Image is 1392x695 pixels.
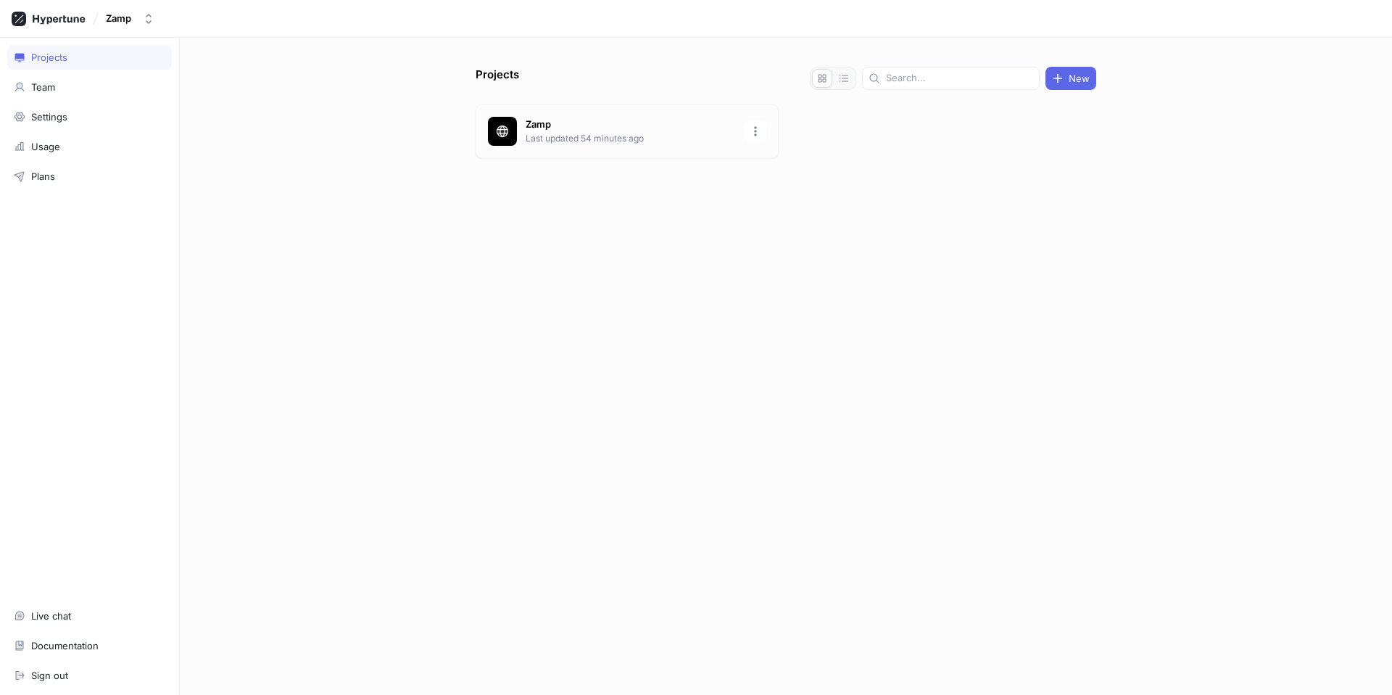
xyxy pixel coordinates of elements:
[31,111,67,123] div: Settings
[31,81,55,93] div: Team
[7,75,172,99] a: Team
[31,170,55,182] div: Plans
[100,7,160,30] button: Zamp
[1045,67,1096,90] button: New
[106,12,131,25] div: Zamp
[476,67,519,90] p: Projects
[526,118,736,132] p: Zamp
[7,104,172,129] a: Settings
[526,132,736,145] p: Last updated 54 minutes ago
[31,670,68,681] div: Sign out
[886,71,1033,86] input: Search...
[7,164,172,189] a: Plans
[7,134,172,159] a: Usage
[1069,74,1090,83] span: New
[31,640,99,651] div: Documentation
[7,633,172,658] a: Documentation
[31,141,60,152] div: Usage
[7,45,172,70] a: Projects
[31,610,71,622] div: Live chat
[31,52,67,63] div: Projects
